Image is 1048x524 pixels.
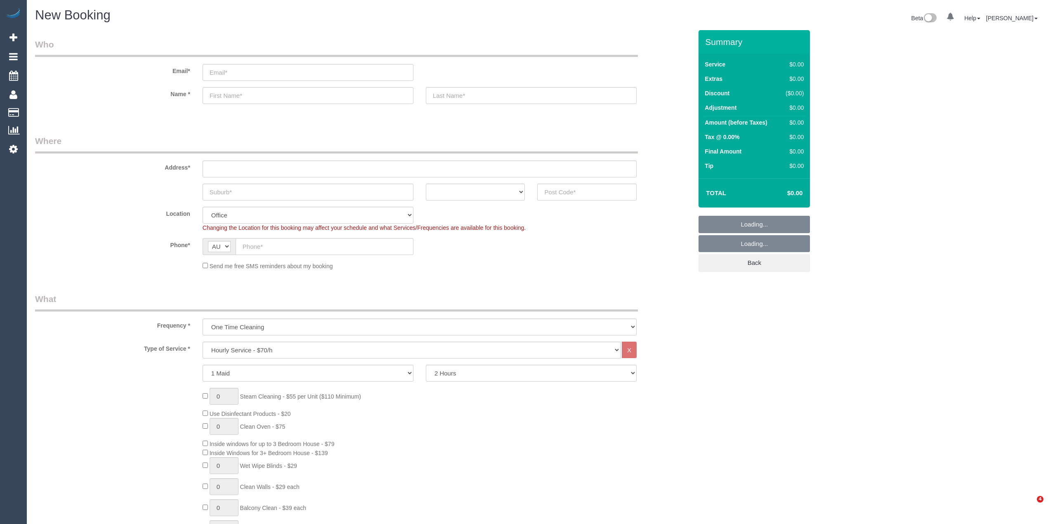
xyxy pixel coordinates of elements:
input: Post Code* [537,184,637,201]
span: Changing the Location for this booking may affect your schedule and what Services/Frequencies are... [203,224,526,231]
a: Help [964,15,980,21]
div: $0.00 [782,133,804,141]
label: Amount (before Taxes) [705,118,767,127]
label: Tax @ 0.00% [705,133,739,141]
a: Beta [911,15,937,21]
div: $0.00 [782,118,804,127]
div: $0.00 [782,162,804,170]
span: Clean Walls - $29 each [240,484,300,490]
h3: Summary [705,37,806,47]
input: Last Name* [426,87,637,104]
input: First Name* [203,87,413,104]
h4: $0.00 [762,190,803,197]
strong: Total [706,189,726,196]
div: $0.00 [782,147,804,156]
span: 4 [1037,496,1043,503]
label: Discount [705,89,729,97]
a: [PERSON_NAME] [986,15,1038,21]
input: Suburb* [203,184,413,201]
label: Email* [29,64,196,75]
label: Tip [705,162,713,170]
div: $0.00 [782,75,804,83]
legend: Where [35,135,638,153]
img: Automaid Logo [5,8,21,20]
a: Back [699,254,810,271]
input: Email* [203,64,413,81]
span: Steam Cleaning - $55 per Unit ($110 Minimum) [240,393,361,400]
label: Name * [29,87,196,98]
label: Phone* [29,238,196,249]
span: Send me free SMS reminders about my booking [210,263,333,269]
div: $0.00 [782,104,804,112]
span: Clean Oven - $75 [240,423,286,430]
label: Address* [29,161,196,172]
iframe: Intercom live chat [1020,496,1040,516]
div: $0.00 [782,60,804,68]
img: New interface [923,13,937,24]
span: New Booking [35,8,111,22]
span: Wet Wipe Blinds - $29 [240,463,297,469]
div: ($0.00) [782,89,804,97]
label: Adjustment [705,104,736,112]
label: Extras [705,75,722,83]
label: Frequency * [29,319,196,330]
input: Phone* [236,238,413,255]
label: Service [705,60,725,68]
legend: What [35,293,638,312]
label: Type of Service * [29,342,196,353]
span: Inside Windows for 3+ Bedroom House - $139 [210,450,328,456]
label: Final Amount [705,147,741,156]
span: Inside windows for up to 3 Bedroom House - $79 [210,441,335,447]
span: Use Disinfectant Products - $20 [210,411,291,417]
span: Balcony Clean - $39 each [240,505,306,511]
label: Location [29,207,196,218]
legend: Who [35,38,638,57]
